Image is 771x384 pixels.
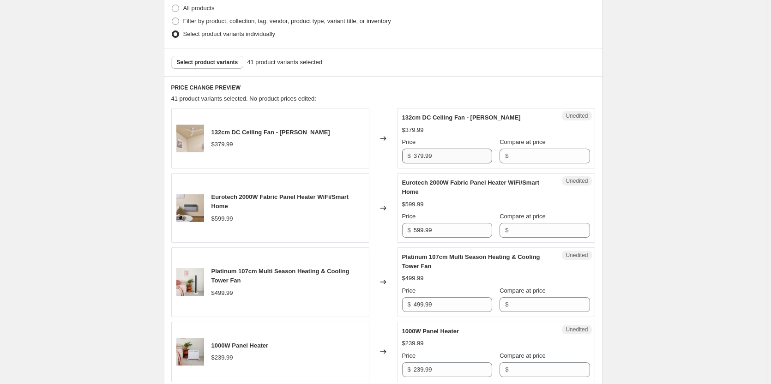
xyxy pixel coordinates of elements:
span: Compare at price [500,213,546,220]
span: Unedited [566,326,588,333]
span: Unedited [566,177,588,185]
span: Platinum 107cm Multi Season Heating & Cooling Tower Fan [211,268,349,284]
div: $599.99 [402,200,424,209]
div: $379.99 [211,140,233,149]
span: Unedited [566,112,588,120]
span: $ [408,227,411,234]
span: $ [408,301,411,308]
span: 132cm DC Ceiling Fan - [PERSON_NAME] [211,129,330,136]
span: Compare at price [500,352,546,359]
span: $ [505,152,508,159]
span: Eurotech 2000W Fabric Panel Heater WiFi/Smart Home [402,179,540,195]
button: Select product variants [171,56,244,69]
span: Platinum 107cm Multi Season Heating & Cooling Tower Fan [402,253,540,270]
span: Compare at price [500,138,546,145]
span: All products [183,5,215,12]
span: $ [505,227,508,234]
h6: PRICE CHANGE PREVIEW [171,84,595,91]
div: $239.99 [211,353,233,362]
span: $ [505,366,508,373]
div: $499.99 [211,288,233,298]
span: Eurotech 2000W Fabric Panel Heater WiFi/Smart Home [211,193,349,210]
span: Price [402,287,416,294]
span: $ [408,366,411,373]
span: 41 product variants selected [247,58,322,67]
span: Price [402,352,416,359]
span: 41 product variants selected. No product prices edited: [171,95,316,102]
img: GPTF500_Lifestyle_Bedroom_80x.png [176,268,204,296]
img: GPPH900_Lifestyle_Wall_Mounted_80x.png [176,194,204,222]
span: Select product variants individually [183,30,275,37]
span: 1000W Panel Heater [402,328,459,335]
div: $599.99 [211,214,233,223]
span: Select product variants [177,59,238,66]
span: Filter by product, collection, tag, vendor, product type, variant title, or inventory [183,18,391,24]
div: $499.99 [402,274,424,283]
span: $ [505,301,508,308]
img: GPCF300W_Lifestyle_80x.png [176,125,204,152]
span: Price [402,213,416,220]
span: 1000W Panel Heater [211,342,269,349]
span: 132cm DC Ceiling Fan - [PERSON_NAME] [402,114,521,121]
span: Compare at price [500,287,546,294]
span: Price [402,138,416,145]
span: Unedited [566,252,588,259]
div: $239.99 [402,339,424,348]
span: $ [408,152,411,159]
div: $379.99 [402,126,424,135]
img: GPH250_Lifestyle_Castors_2_80x.png [176,338,204,366]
